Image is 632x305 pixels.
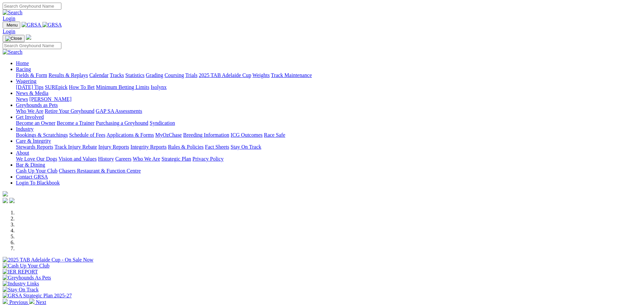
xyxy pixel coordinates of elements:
div: Greyhounds as Pets [16,108,629,114]
a: Bookings & Scratchings [16,132,68,138]
input: Search [3,42,61,49]
a: How To Bet [69,84,95,90]
a: Integrity Reports [130,144,167,150]
a: Chasers Restaurant & Function Centre [59,168,141,174]
div: Bar & Dining [16,168,629,174]
a: Cash Up Your Club [16,168,57,174]
a: Care & Integrity [16,138,51,144]
a: Syndication [150,120,175,126]
a: [PERSON_NAME] [29,96,71,102]
a: Coursing [165,72,184,78]
a: Track Injury Rebate [54,144,97,150]
a: Careers [115,156,131,162]
a: [DATE] Tips [16,84,43,90]
a: History [98,156,114,162]
a: Purchasing a Greyhound [96,120,148,126]
a: Fact Sheets [205,144,229,150]
a: 2025 TAB Adelaide Cup [199,72,251,78]
span: Next [36,299,46,305]
input: Search [3,3,61,10]
a: SUREpick [45,84,67,90]
a: Home [16,60,29,66]
a: Stay On Track [231,144,261,150]
img: Search [3,10,23,16]
a: Racing [16,66,31,72]
img: Greyhounds As Pets [3,275,51,281]
img: GRSA Strategic Plan 2025-27 [3,293,72,299]
a: ICG Outcomes [231,132,262,138]
a: Schedule of Fees [69,132,105,138]
a: Get Involved [16,114,44,120]
a: Calendar [89,72,108,78]
a: Strategic Plan [162,156,191,162]
a: About [16,150,29,156]
img: Search [3,49,23,55]
a: Next [29,299,46,305]
a: Race Safe [264,132,285,138]
img: Cash Up Your Club [3,263,49,269]
img: GRSA [22,22,41,28]
a: Trials [185,72,197,78]
a: Login To Blackbook [16,180,60,186]
a: Retire Your Greyhound [45,108,95,114]
a: Statistics [125,72,145,78]
div: Wagering [16,84,629,90]
a: Vision and Values [58,156,97,162]
a: Who We Are [133,156,160,162]
a: News [16,96,28,102]
a: Fields & Form [16,72,47,78]
a: Results & Replays [48,72,88,78]
a: Grading [146,72,163,78]
div: Industry [16,132,629,138]
img: logo-grsa-white.png [26,35,31,40]
span: Menu [7,23,18,28]
a: Stewards Reports [16,144,53,150]
a: Login [3,29,15,34]
img: Industry Links [3,281,39,287]
img: facebook.svg [3,198,8,203]
a: Previous [3,299,29,305]
a: GAP SA Assessments [96,108,142,114]
a: Isolynx [151,84,167,90]
a: Tracks [110,72,124,78]
div: Get Involved [16,120,629,126]
a: Rules & Policies [168,144,204,150]
a: Bar & Dining [16,162,45,168]
img: chevron-left-pager-white.svg [3,299,8,304]
a: Injury Reports [98,144,129,150]
a: Minimum Betting Limits [96,84,149,90]
a: Breeding Information [183,132,229,138]
a: Track Maintenance [271,72,312,78]
a: Greyhounds as Pets [16,102,58,108]
img: IER REPORT [3,269,38,275]
img: twitter.svg [9,198,15,203]
a: Weights [252,72,270,78]
a: We Love Our Dogs [16,156,57,162]
img: GRSA [42,22,62,28]
span: Previous [9,299,28,305]
a: Wagering [16,78,36,84]
img: Stay On Track [3,287,38,293]
img: 2025 TAB Adelaide Cup - On Sale Now [3,257,94,263]
a: Who We Are [16,108,43,114]
a: News & Media [16,90,48,96]
img: chevron-right-pager-white.svg [29,299,35,304]
button: Toggle navigation [3,35,25,42]
div: Racing [16,72,629,78]
img: Close [5,36,22,41]
a: MyOzChase [155,132,182,138]
img: logo-grsa-white.png [3,191,8,196]
a: Privacy Policy [192,156,224,162]
div: Care & Integrity [16,144,629,150]
a: Contact GRSA [16,174,48,180]
a: Become a Trainer [57,120,95,126]
a: Industry [16,126,34,132]
button: Toggle navigation [3,22,20,29]
div: About [16,156,629,162]
a: Applications & Forms [106,132,154,138]
div: News & Media [16,96,629,102]
a: Become an Owner [16,120,55,126]
a: Login [3,16,15,21]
